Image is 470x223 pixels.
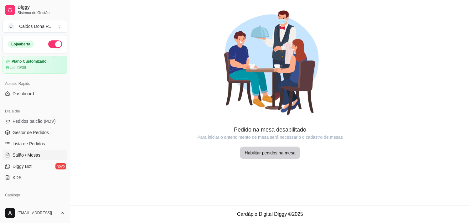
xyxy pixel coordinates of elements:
a: Plano Customizadoaté 29/09 [3,56,67,74]
button: Select a team [3,20,67,33]
span: Diggy [18,5,65,10]
a: DiggySistema de Gestão [3,3,67,18]
span: [EMAIL_ADDRESS][DOMAIN_NAME] [18,210,57,215]
span: Produtos [13,202,30,208]
span: C [8,23,14,29]
div: Loja aberta [8,41,34,48]
span: Sistema de Gestão [18,10,65,15]
button: [EMAIL_ADDRESS][DOMAIN_NAME] [3,205,67,220]
article: Para iniciar o antendimento de mesa será necessário o cadastro de mesas [70,134,470,140]
footer: Cardápio Digital Diggy © 2025 [70,205,470,223]
a: Gestor de Pedidos [3,127,67,137]
a: Lista de Pedidos [3,139,67,149]
span: Gestor de Pedidos [13,129,49,136]
button: Pedidos balcão (PDV) [3,116,67,126]
span: Salão / Mesas [13,152,40,158]
a: Diggy Botnovo [3,161,67,171]
button: Alterar Status [48,40,62,48]
a: Produtos [3,200,67,210]
span: Pedidos balcão (PDV) [13,118,56,124]
a: KDS [3,173,67,183]
span: Diggy Bot [13,163,32,169]
div: Dia a dia [3,106,67,116]
div: Catálogo [3,190,67,200]
div: Caldos Dona R ... [19,23,53,29]
article: até 29/09 [10,65,26,70]
span: Dashboard [13,91,34,97]
a: Salão / Mesas [3,150,67,160]
article: Plano Customizado [12,59,46,64]
button: Habilitar pedidos na mesa [240,147,301,159]
span: KDS [13,174,22,181]
div: Acesso Rápido [3,79,67,89]
article: Pedido na mesa desabilitado [70,125,470,134]
span: Lista de Pedidos [13,141,45,147]
a: Dashboard [3,89,67,99]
